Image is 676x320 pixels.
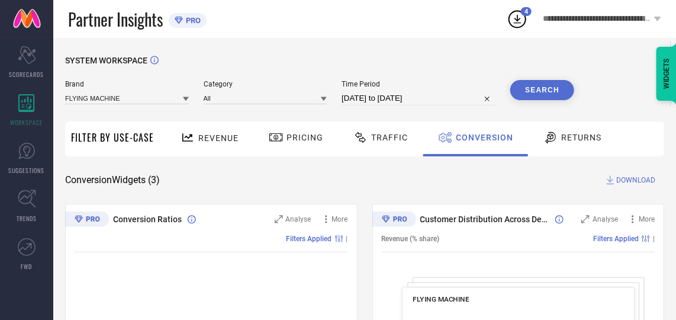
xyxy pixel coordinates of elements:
svg: Zoom [275,215,283,223]
div: Premium [65,212,109,229]
span: DOWNLOAD [616,174,655,186]
span: Customer Distribution Across Device/OS [420,215,550,224]
span: More [332,215,348,223]
button: Search [510,80,574,100]
span: Analyse [593,215,618,223]
input: Select time period [342,91,495,105]
svg: Zoom [581,215,590,223]
span: Filter By Use-Case [71,130,154,145]
span: SUGGESTIONS [9,166,45,175]
span: Time Period [342,80,495,88]
span: Analyse [286,215,311,223]
span: WORKSPACE [11,118,43,127]
span: Conversion Ratios [113,215,182,224]
div: Premium [372,212,416,229]
span: Filters Applied [593,235,639,243]
span: Pricing [287,133,323,142]
span: Revenue [198,133,239,143]
span: | [653,235,655,243]
span: Brand [65,80,189,88]
span: TRENDS [17,214,37,223]
span: SYSTEM WORKSPACE [65,56,147,65]
span: Revenue (% share) [382,235,440,243]
span: Filters Applied [287,235,332,243]
span: | [346,235,348,243]
span: FLYING MACHINE [413,295,469,303]
span: More [639,215,655,223]
span: Returns [561,133,601,142]
span: Conversion Widgets ( 3 ) [65,174,160,186]
span: Conversion [456,133,513,142]
span: Partner Insights [68,7,163,31]
div: Open download list [507,8,528,30]
span: FWD [21,262,33,271]
span: PRO [183,16,201,25]
span: 4 [524,8,528,15]
span: SCORECARDS [9,70,44,79]
span: Category [204,80,327,88]
span: Traffic [371,133,408,142]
